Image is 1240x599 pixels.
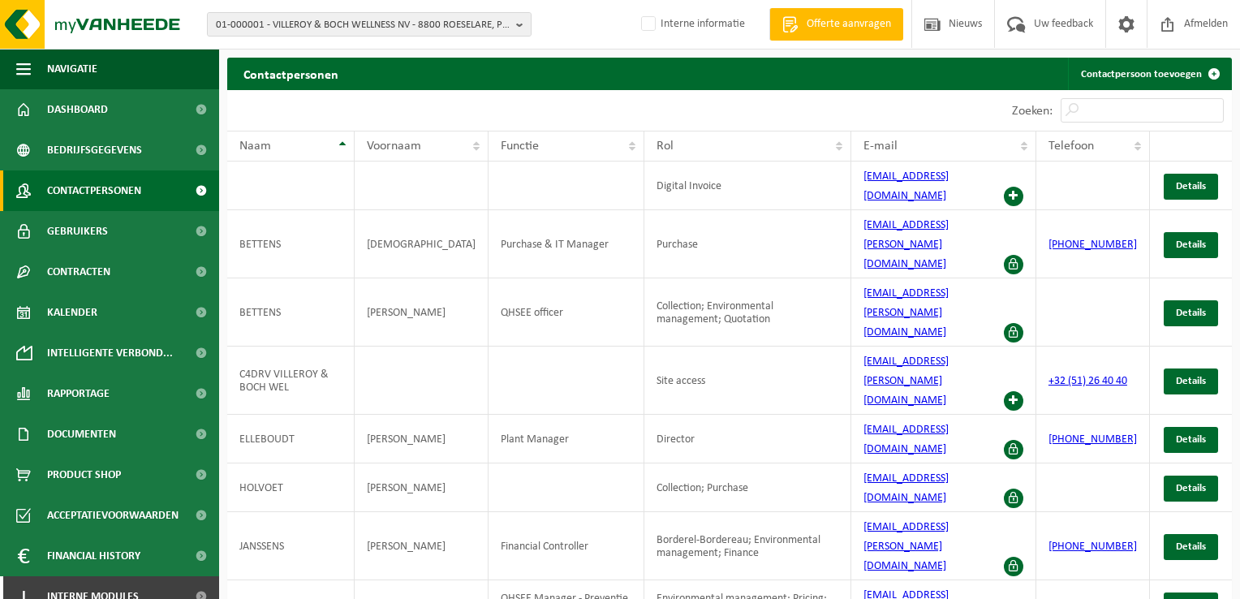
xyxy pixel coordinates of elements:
[227,415,355,463] td: ELLEBOUDT
[47,170,141,211] span: Contactpersonen
[638,12,745,37] label: Interne informatie
[227,512,355,580] td: JANSSENS
[207,12,532,37] button: 01-000001 - VILLEROY & BOCH WELLNESS NV - 8800 ROESELARE, POPULIERSTRAAT 1
[227,210,355,278] td: BETTENS
[1176,483,1206,493] span: Details
[657,140,674,153] span: Rol
[1164,427,1218,453] a: Details
[644,415,851,463] td: Director
[216,13,510,37] span: 01-000001 - VILLEROY & BOCH WELLNESS NV - 8800 ROESELARE, POPULIERSTRAAT 1
[239,140,271,153] span: Naam
[863,140,898,153] span: E-mail
[47,495,179,536] span: Acceptatievoorwaarden
[355,278,489,347] td: [PERSON_NAME]
[501,140,539,153] span: Functie
[1164,476,1218,502] a: Details
[1176,308,1206,318] span: Details
[355,415,489,463] td: [PERSON_NAME]
[644,463,851,512] td: Collection; Purchase
[489,415,644,463] td: Plant Manager
[489,512,644,580] td: Financial Controller
[1048,433,1137,446] a: [PHONE_NUMBER]
[355,512,489,580] td: [PERSON_NAME]
[1176,181,1206,192] span: Details
[863,219,949,270] a: [EMAIL_ADDRESS][PERSON_NAME][DOMAIN_NAME]
[644,512,851,580] td: Borderel-Bordereau; Environmental management; Finance
[863,170,949,202] a: [EMAIL_ADDRESS][DOMAIN_NAME]
[47,211,108,252] span: Gebruikers
[47,455,121,495] span: Product Shop
[1164,232,1218,258] a: Details
[1164,174,1218,200] a: Details
[644,162,851,210] td: Digital Invoice
[1068,58,1230,90] a: Contactpersoon toevoegen
[1176,239,1206,250] span: Details
[355,210,489,278] td: [DEMOGRAPHIC_DATA]
[769,8,903,41] a: Offerte aanvragen
[1048,140,1094,153] span: Telefoon
[1164,300,1218,326] a: Details
[1176,434,1206,445] span: Details
[47,89,108,130] span: Dashboard
[47,333,173,373] span: Intelligente verbond...
[863,472,949,504] a: [EMAIL_ADDRESS][DOMAIN_NAME]
[644,210,851,278] td: Purchase
[227,347,355,415] td: C4DRV VILLEROY & BOCH WEL
[47,536,140,576] span: Financial History
[489,278,644,347] td: QHSEE officer
[1164,534,1218,560] a: Details
[863,287,949,338] a: [EMAIL_ADDRESS][PERSON_NAME][DOMAIN_NAME]
[47,49,97,89] span: Navigatie
[489,210,644,278] td: Purchase & IT Manager
[863,356,949,407] a: [EMAIL_ADDRESS][PERSON_NAME][DOMAIN_NAME]
[1176,376,1206,386] span: Details
[47,292,97,333] span: Kalender
[1048,541,1137,553] a: [PHONE_NUMBER]
[227,463,355,512] td: HOLVOET
[47,373,110,414] span: Rapportage
[47,130,142,170] span: Bedrijfsgegevens
[47,414,116,455] span: Documenten
[367,140,421,153] span: Voornaam
[1012,105,1053,118] label: Zoeken:
[1164,368,1218,394] a: Details
[1048,239,1137,251] a: [PHONE_NUMBER]
[227,58,355,89] h2: Contactpersonen
[863,424,949,455] a: [EMAIL_ADDRESS][DOMAIN_NAME]
[644,347,851,415] td: Site access
[644,278,851,347] td: Collection; Environmental management; Quotation
[1176,541,1206,552] span: Details
[863,521,949,572] a: [EMAIL_ADDRESS][PERSON_NAME][DOMAIN_NAME]
[47,252,110,292] span: Contracten
[1048,375,1127,387] a: +32 (51) 26 40 40
[227,278,355,347] td: BETTENS
[803,16,895,32] span: Offerte aanvragen
[355,463,489,512] td: [PERSON_NAME]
